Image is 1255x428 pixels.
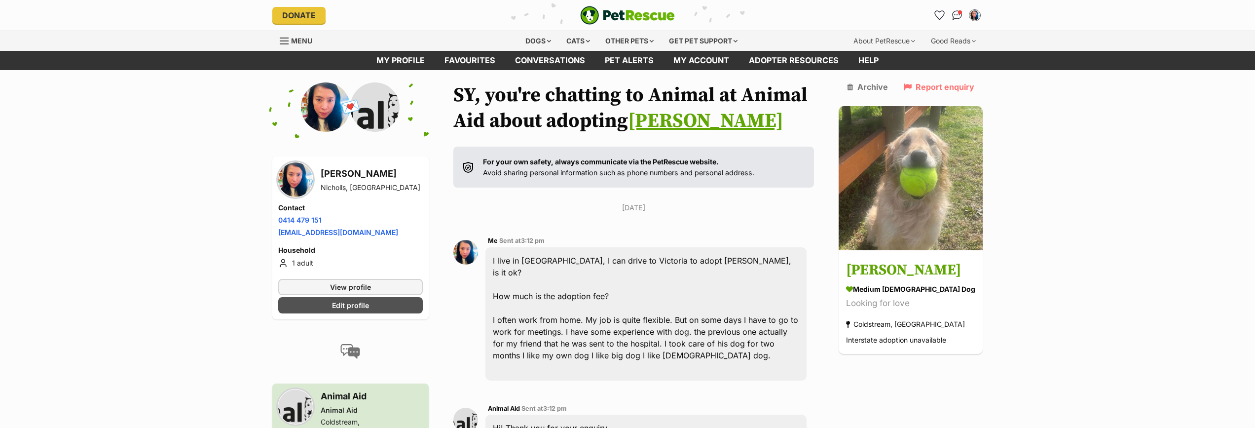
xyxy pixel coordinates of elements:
div: medium [DEMOGRAPHIC_DATA] Dog [846,284,975,294]
a: [EMAIL_ADDRESS][DOMAIN_NAME] [278,228,398,236]
a: View profile [278,279,423,295]
a: Archive [847,82,888,91]
a: Favourites [931,7,947,23]
span: Edit profile [332,300,369,311]
div: Dogs [518,31,558,51]
p: Avoid sharing personal information such as phone numbers and personal address. [483,156,754,178]
a: My account [664,51,739,70]
a: Pet alerts [595,51,664,70]
div: Nicholls, [GEOGRAPHIC_DATA] [321,183,420,193]
img: SY Ho profile pic [453,240,478,265]
img: conversation-icon-4a6f8262b818ee0b60e3300018af0b2d0b884aa5de6e9bcb8d3d4eeb1a70a7c4.svg [340,344,360,359]
a: My profile [367,51,435,70]
h4: Contact [278,203,423,213]
div: About PetRescue [847,31,922,51]
img: SY Ho profile pic [301,82,350,132]
span: Animal Aid [488,405,520,412]
span: 💌 [339,96,362,117]
h1: SY, you're chatting to Animal at Animal Aid about adopting [453,82,814,134]
a: Edit profile [278,297,423,313]
a: Conversations [949,7,965,23]
li: 1 adult [278,257,423,269]
span: 3:12 pm [521,237,545,244]
img: logo-e224e6f780fb5917bec1dbf3a21bbac754714ae5b6737aabdf751b685950b380.svg [580,6,675,25]
h3: Animal Aid [321,389,423,403]
span: Sent at [521,405,567,412]
a: 0414 479 151 [278,216,322,224]
div: Other pets [598,31,661,51]
a: PetRescue [580,6,675,25]
div: Looking for love [846,297,975,310]
a: conversations [505,51,595,70]
ul: Account quick links [931,7,983,23]
img: Lucy [839,106,983,250]
div: Coldstream, [GEOGRAPHIC_DATA] [846,317,965,331]
span: Interstate adoption unavailable [846,336,946,344]
button: My account [967,7,983,23]
a: Help [849,51,888,70]
h3: [PERSON_NAME] [321,167,420,181]
img: Animal Aid profile pic [350,82,400,132]
div: Get pet support [662,31,744,51]
div: Animal Aid [321,405,423,415]
strong: For your own safety, always communicate via the PetRescue website. [483,157,719,166]
a: [PERSON_NAME] [628,109,783,133]
h4: Household [278,245,423,255]
span: Menu [291,37,312,45]
span: Sent at [499,237,545,244]
a: Favourites [435,51,505,70]
a: Menu [280,31,319,49]
span: View profile [330,282,371,292]
div: I live in [GEOGRAPHIC_DATA], I can drive to Victoria to adopt [PERSON_NAME], is it ok? How much i... [485,247,807,381]
span: 3:12 pm [543,405,567,412]
img: SY Ho profile pic [970,10,980,20]
a: Adopter resources [739,51,849,70]
h3: [PERSON_NAME] [846,259,975,281]
p: [DATE] [453,202,814,213]
img: chat-41dd97257d64d25036548639549fe6c8038ab92f7586957e7f3b1b290dea8141.svg [952,10,962,20]
div: Good Reads [924,31,983,51]
img: SY Ho profile pic [278,162,313,197]
a: Donate [272,7,326,24]
div: Cats [559,31,597,51]
img: Animal Aid profile pic [278,389,313,424]
a: Report enquiry [904,82,974,91]
a: [PERSON_NAME] medium [DEMOGRAPHIC_DATA] Dog Looking for love Coldstream, [GEOGRAPHIC_DATA] Inters... [839,252,983,354]
span: Me [488,237,498,244]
